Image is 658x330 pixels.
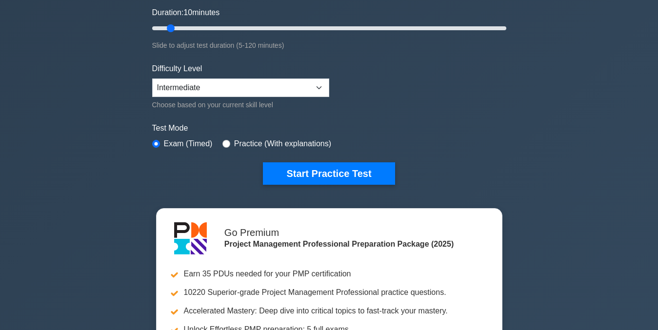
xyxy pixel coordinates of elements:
[152,99,329,111] div: Choose based on your current skill level
[152,122,506,134] label: Test Mode
[152,63,202,75] label: Difficulty Level
[234,138,331,150] label: Practice (With explanations)
[183,8,192,17] span: 10
[164,138,213,150] label: Exam (Timed)
[152,7,220,19] label: Duration: minutes
[152,39,506,51] div: Slide to adjust test duration (5-120 minutes)
[263,162,395,185] button: Start Practice Test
